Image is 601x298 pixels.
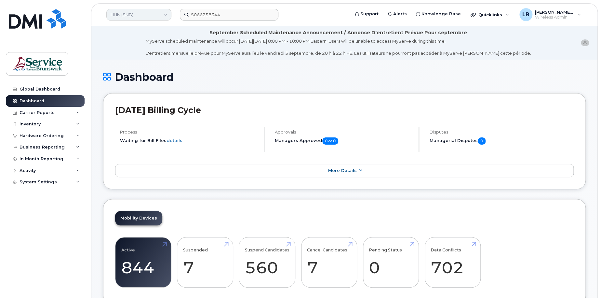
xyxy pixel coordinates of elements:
h4: Disputes [430,130,574,135]
a: details [167,138,182,143]
a: Data Conflicts 702 [431,241,474,284]
li: Waiting for Bill Files [120,137,258,144]
span: 0 [478,137,486,145]
h4: Process [120,130,258,135]
a: Active 844 [121,241,165,284]
a: Suspended 7 [183,241,227,284]
h5: Managerial Disputes [430,137,574,145]
h5: Managers Approved [275,137,413,145]
a: Pending Status 0 [369,241,413,284]
div: September Scheduled Maintenance Announcement / Annonce D'entretient Prévue Pour septembre [209,29,467,36]
a: Suspend Candidates 560 [245,241,289,284]
h2: [DATE] Billing Cycle [115,105,574,115]
a: Mobility Devices [115,211,162,225]
a: Cancel Candidates 7 [307,241,351,284]
h1: Dashboard [103,71,586,83]
div: MyServe scheduled maintenance will occur [DATE][DATE] 8:00 PM - 10:00 PM Eastern. Users will be u... [146,38,531,56]
span: 0 of 0 [322,137,338,145]
button: close notification [581,39,589,46]
h4: Approvals [275,130,413,135]
span: More Details [328,168,356,173]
